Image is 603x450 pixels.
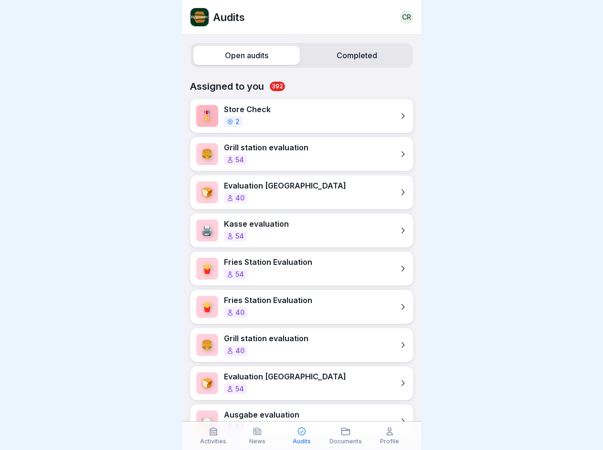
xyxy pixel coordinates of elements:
[196,258,218,280] div: 🍟
[190,137,413,171] a: 🍔Grill station evaluation54
[304,46,410,65] label: Completed
[196,410,218,432] div: 🍽️
[224,220,289,229] p: Kasse evaluation
[235,347,244,354] p: 40
[235,233,244,240] p: 54
[249,438,265,445] p: News
[193,46,300,65] label: Open audits
[190,404,413,439] a: 🍽️Ausgabe evaluation54
[224,258,312,267] p: Fries Station Evaluation
[196,372,218,394] div: 🍞
[196,334,218,356] div: 🍔
[196,181,218,203] div: 🍞
[196,220,218,241] div: 🖨️
[224,296,312,305] p: Fries Station Evaluation
[190,251,413,286] a: 🍟Fries Station Evaluation54
[235,309,244,316] p: 40
[196,105,218,127] div: 🎖️
[196,296,218,318] div: 🍟
[224,410,299,419] p: Ausgabe evaluation
[235,195,244,201] p: 40
[235,271,244,278] p: 54
[235,118,240,125] p: 2
[190,213,413,248] a: 🖨️Kasse evaluation54
[224,105,271,114] p: Store Check
[190,81,413,92] p: Assigned to you
[200,438,226,445] p: Activities
[235,157,244,163] p: 54
[190,290,413,324] a: 🍟Fries Station Evaluation40
[190,366,413,400] a: 🍞Evaluation [GEOGRAPHIC_DATA]54
[196,143,218,165] div: 🍔
[380,438,399,445] p: Profile
[224,143,308,152] p: Grill station evaluation
[213,11,245,23] p: Audits
[293,438,311,445] p: Audits
[190,328,413,362] a: 🍔Grill station evaluation40
[400,10,413,24] a: CR
[190,8,209,26] img: vi4xj1rh7o2tnjevi8opufjs.png
[190,99,413,133] a: 🎖️Store Check2
[235,386,244,392] p: 54
[329,438,362,445] p: Documents
[224,372,346,381] p: Evaluation [GEOGRAPHIC_DATA]
[190,175,413,209] a: 🍞Evaluation [GEOGRAPHIC_DATA]40
[224,334,308,343] p: Grill station evaluation
[224,181,346,190] p: Evaluation [GEOGRAPHIC_DATA]
[270,82,285,91] span: 392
